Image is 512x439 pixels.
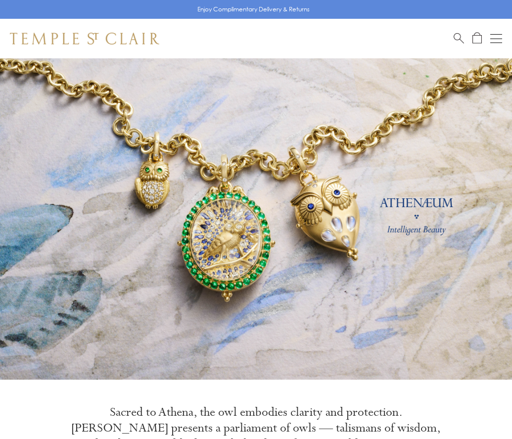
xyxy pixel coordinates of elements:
p: Enjoy Complimentary Delivery & Returns [197,4,310,14]
img: Temple St. Clair [10,33,159,44]
button: Open navigation [490,33,502,44]
a: Search [454,32,464,44]
a: Open Shopping Bag [472,32,482,44]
